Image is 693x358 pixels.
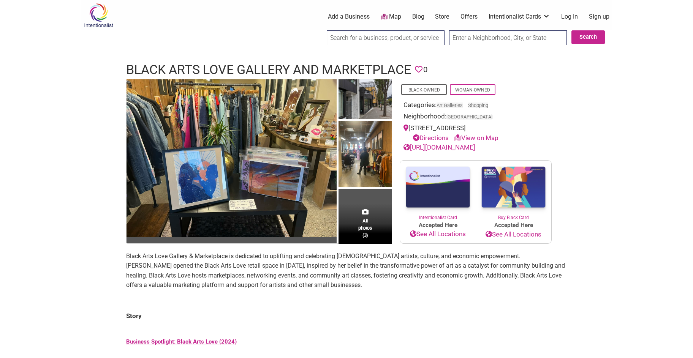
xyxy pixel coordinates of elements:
[400,161,476,214] img: Intentionalist Card
[400,161,476,221] a: Intentionalist Card
[358,217,372,239] span: All photos (3)
[476,221,551,230] span: Accepted Here
[400,221,476,230] span: Accepted Here
[476,230,551,240] a: See All Locations
[127,79,337,237] img: Black Arts Love Gallery & Marketplace
[423,64,427,76] span: 0
[400,229,476,239] a: See All Locations
[328,13,370,21] a: Add a Business
[381,13,401,21] a: Map
[339,121,392,189] img: Black Arts Love Gallery & Marketplace
[561,13,578,21] a: Log In
[126,304,567,329] td: Story
[126,61,411,79] h1: Black Arts Love Gallery and Marketplace
[489,13,550,21] a: Intentionalist Cards
[460,13,478,21] a: Offers
[437,103,463,108] a: Art Galleries
[126,338,237,345] a: Business Spotlight: Black Arts Love (2024)
[454,134,498,142] a: View on Map
[81,3,117,28] img: Intentionalist
[476,161,551,214] img: Buy Black Card
[455,87,490,93] a: Woman-Owned
[413,134,449,142] a: Directions
[589,13,609,21] a: Sign up
[403,123,548,143] div: [STREET_ADDRESS]
[339,79,392,121] img: Black Arts Love Gallery & Marketplace
[449,30,567,45] input: Enter a Neighborhood, City, or State
[403,100,548,112] div: Categories:
[327,30,445,45] input: Search for a business, product, or service
[571,30,605,44] button: Search
[403,112,548,123] div: Neighborhood:
[126,251,567,290] p: Black Arts Love Gallery & Marketplace is dedicated to uplifting and celebrating [DEMOGRAPHIC_DATA...
[476,161,551,221] a: Buy Black Card
[468,103,488,108] a: Shopping
[403,144,475,151] a: [URL][DOMAIN_NAME]
[412,13,424,21] a: Blog
[435,13,449,21] a: Store
[408,87,440,93] a: Black-Owned
[446,115,492,120] span: [GEOGRAPHIC_DATA]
